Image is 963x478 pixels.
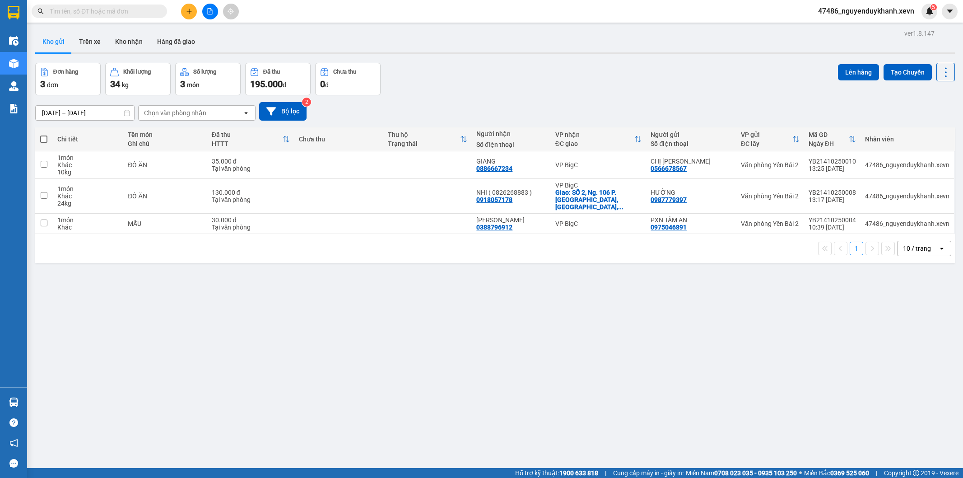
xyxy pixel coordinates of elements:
[926,7,934,15] img: icon-new-feature
[36,106,134,120] input: Select a date range.
[555,161,642,169] div: VP BigC
[50,6,156,16] input: Tìm tên, số ĐT hoặc mã đơn
[476,130,546,137] div: Người nhận
[122,81,129,89] span: kg
[515,468,598,478] span: Hỗ trợ kỹ thuật:
[741,220,800,227] div: Văn phòng Yên Bái 2
[9,439,18,447] span: notification
[9,459,18,468] span: message
[150,31,202,52] button: Hàng đã giao
[809,196,856,203] div: 13:17 [DATE]
[212,165,290,172] div: Tại văn phòng
[128,140,202,147] div: Ghi chú
[865,136,949,143] div: Nhân viên
[476,224,512,231] div: 0388796912
[383,127,472,151] th: Toggle SortBy
[242,109,250,117] svg: open
[245,63,311,95] button: Đã thu195.000đ
[47,81,58,89] span: đơn
[651,216,732,224] div: PXN TÂM AN
[651,140,732,147] div: Số điện thoại
[618,203,623,211] span: ...
[333,69,356,75] div: Chưa thu
[37,8,44,14] span: search
[551,127,647,151] th: Toggle SortBy
[809,165,856,172] div: 13:25 [DATE]
[876,468,877,478] span: |
[686,468,797,478] span: Miền Nam
[555,189,642,211] div: Giao: SỐ 2, Ng. 106 P. Hoàng Ngân, Trung Hoà, Cầu Giấy, Hà Nội, Vietnam
[865,161,949,169] div: 47486_nguyenduykhanh.xevn
[302,98,311,107] sup: 2
[207,8,213,14] span: file-add
[128,220,202,227] div: MẪU
[128,131,202,138] div: Tên món
[605,468,606,478] span: |
[299,136,379,143] div: Chưa thu
[838,64,879,80] button: Lên hàng
[613,468,684,478] span: Cung cấp máy in - giấy in:
[57,161,119,169] div: Khác
[651,224,687,231] div: 0975046891
[811,5,921,17] span: 47486_nguyenduykhanh.xevn
[57,192,119,200] div: Khác
[320,79,325,89] span: 0
[913,470,919,476] span: copyright
[57,185,119,192] div: 1 món
[651,131,732,138] div: Người gửi
[57,224,119,231] div: Khác
[884,64,932,80] button: Tạo Chuyến
[651,165,687,172] div: 0566678567
[108,31,150,52] button: Kho nhận
[325,81,329,89] span: đ
[57,216,119,224] div: 1 món
[128,161,202,169] div: ĐỒ ĂN
[476,189,546,196] div: NHI ( 0826268883 )
[555,220,642,227] div: VP BigC
[741,161,800,169] div: Văn phòng Yên Bái 2
[212,140,283,147] div: HTTT
[212,158,290,165] div: 35.000 đ
[850,242,863,255] button: 1
[263,69,280,75] div: Đã thu
[187,81,200,89] span: món
[9,81,19,91] img: warehouse-icon
[57,154,119,161] div: 1 món
[315,63,381,95] button: Chưa thu0đ
[9,36,19,46] img: warehouse-icon
[283,81,286,89] span: đ
[388,131,461,138] div: Thu hộ
[212,131,283,138] div: Đã thu
[259,102,307,121] button: Bộ lọc
[651,196,687,203] div: 0987779397
[186,8,192,14] span: plus
[555,131,635,138] div: VP nhận
[9,418,18,427] span: question-circle
[250,79,283,89] span: 195.000
[942,4,958,19] button: caret-down
[741,131,792,138] div: VP gửi
[809,158,856,165] div: YB21410250010
[865,220,949,227] div: 47486_nguyenduykhanh.xevn
[57,136,119,143] div: Chi tiết
[72,31,108,52] button: Trên xe
[35,31,72,52] button: Kho gửi
[903,244,931,253] div: 10 / trang
[128,192,202,200] div: ĐỒ ĂN
[946,7,954,15] span: caret-down
[8,6,19,19] img: logo-vxr
[40,79,45,89] span: 3
[736,127,804,151] th: Toggle SortBy
[830,469,869,477] strong: 0369 525 060
[35,63,101,95] button: Đơn hàng3đơn
[938,245,945,252] svg: open
[804,127,861,151] th: Toggle SortBy
[904,28,935,38] div: ver 1.8.147
[181,4,197,19] button: plus
[559,469,598,477] strong: 1900 633 818
[476,216,546,224] div: HOÀNG DUNG
[57,169,119,176] div: 10 kg
[555,140,635,147] div: ĐC giao
[212,216,290,224] div: 30.000 đ
[865,192,949,200] div: 47486_nguyenduykhanh.xevn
